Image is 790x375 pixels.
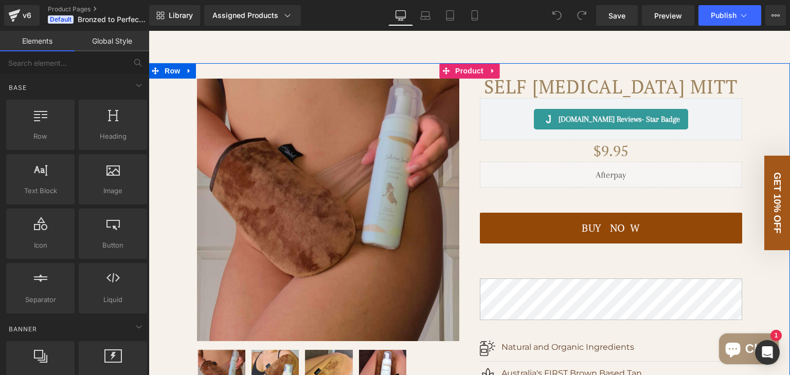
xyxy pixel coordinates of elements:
span: - Star Badge [493,84,531,93]
div: Open Intercom Messenger [755,340,780,365]
a: Tablet [438,5,462,26]
iframe: To enrich screen reader interactions, please activate Accessibility in Grammarly extension settings [149,31,790,375]
span: Base [8,83,28,92]
span: Separator [9,294,71,305]
a: Preview [642,5,694,26]
span: GET 10% OFF [624,141,634,202]
span: Product [304,32,337,48]
div: GET 10% OFF [616,125,641,219]
span: Liquid [82,294,144,305]
p: Australia's FIRST Brown Based Tan [353,336,594,349]
span: Banner [8,324,38,334]
button: Redo [571,5,592,26]
img: Self Tanning Mitt [49,319,97,367]
span: [DOMAIN_NAME] Reviews [410,82,531,95]
img: Self Tanning Mitt [210,319,258,366]
a: Self [MEDICAL_DATA] Mitt [335,48,589,64]
span: Default [48,15,74,24]
span: Image [82,185,144,196]
span: Preview [654,10,682,21]
a: Desktop [388,5,413,26]
span: Icon [9,240,71,251]
span: Text Block [9,185,71,196]
button: Publish [698,5,761,26]
a: Laptop [413,5,438,26]
p: Natural and Organic Ingredients [353,310,594,323]
span: Bronzed to Perfection Bundle [78,15,147,24]
a: Expand / Collapse [34,32,47,48]
span: Buy Now [433,190,491,204]
div: Assigned Products [212,10,293,21]
button: More [765,5,786,26]
button: Buy Now [331,182,594,213]
button: Undo [547,5,567,26]
a: Expand / Collapse [337,32,351,48]
a: Mobile [462,5,487,26]
img: Self Tanning Mitt [156,319,204,367]
span: $9.95 [445,109,480,131]
span: Heading [82,131,144,142]
span: Row [13,32,34,48]
div: v6 [21,9,33,22]
span: Save [608,10,625,21]
a: Global Style [75,31,149,51]
span: Library [169,11,193,20]
a: New Library [149,5,200,26]
span: Row [9,131,71,142]
span: Button [82,240,144,251]
img: Self Tanning Mitt [103,319,150,366]
span: Publish [711,11,737,20]
inbox-online-store-chat: Shopify online store chat [567,303,633,336]
a: v6 [4,5,40,26]
a: Product Pages [48,5,166,13]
